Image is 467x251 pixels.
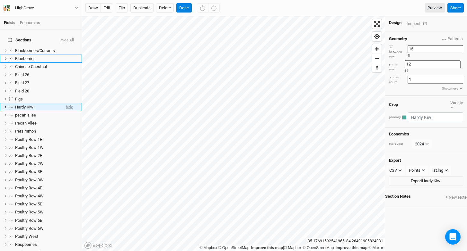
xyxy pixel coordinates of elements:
span: Poultry Row 3E [15,169,42,174]
h4: Export [389,158,463,163]
div: pecan allee [15,113,78,118]
div: HighGrove [15,5,34,11]
button: Zoom in [372,44,382,54]
div: Hardy Kiwi [15,105,61,110]
div: between row [389,45,408,59]
div: row count [389,75,408,84]
div: Poultry Row 5E [15,202,78,207]
span: Figs [15,97,23,101]
h4: Geometry [389,36,407,41]
button: lat,lng [429,166,451,175]
a: Fields [4,20,15,25]
div: start year [389,142,411,146]
button: edit [101,3,113,13]
button: 2024 [412,139,432,149]
div: Poultry Row 6E [15,218,78,223]
div: lat,lng [432,167,443,174]
button: Zoom out [372,54,382,63]
div: Blueberries [15,56,78,61]
span: Poultry Row 5E [15,202,42,206]
div: primary [389,115,401,120]
input: Hardy Kiwi [408,112,463,122]
button: Variety [450,100,463,110]
div: Chinese Chestnut [15,64,78,69]
span: Poultry Row 6W [15,226,44,231]
button: ExportHardy Kiwi [389,176,463,186]
button: Undo (^z) [197,3,208,13]
span: Poultry Row 4W [15,194,44,198]
span: ft [405,68,408,73]
span: Poultry West [15,234,38,239]
button: CSV [386,166,405,175]
span: hide [66,103,73,111]
a: Mapbox logo [84,242,112,249]
button: Find my location [372,32,382,41]
div: Poultry Row 4E [15,186,78,191]
div: Economics [20,20,40,26]
div: CSV [389,167,397,174]
div: Poultry Row 2W [15,161,78,166]
span: Enter fullscreen [372,19,382,29]
span: Poultry Row 2W [15,161,44,166]
button: Patterns [442,35,463,42]
canvas: Map [82,16,385,251]
span: Patterns [442,36,463,42]
div: Poultry Row 2E [15,153,78,158]
a: Mapbox [199,246,217,250]
button: Redo (^Z) [208,3,220,13]
button: Showmore [442,86,463,91]
span: Blackberries/Currants [15,48,55,53]
div: Open Intercom Messenger [445,229,461,245]
div: 35.17691592541965 , -84.26491905824031 [306,238,385,245]
button: Points [406,166,428,175]
a: OpenStreetMap [218,246,250,250]
span: pecan allee [15,113,36,117]
div: Poultry Row 4W [15,194,78,199]
div: Poultry Row 6W [15,226,78,231]
div: Field 27 [15,80,78,85]
div: Pecan Allee [15,121,78,126]
div: Poultry Row 3E [15,169,78,174]
div: | [199,245,383,251]
button: Hide All [60,38,74,43]
span: Poultry Row 2E [15,153,42,158]
span: Section Notes [385,194,411,201]
span: Sections [8,38,31,43]
h4: Economics [389,132,463,137]
div: Design [389,20,401,26]
div: Poultry Row 3W [15,177,78,183]
span: Raspberries [15,242,37,247]
button: Flip [116,3,128,13]
span: Poultry Row 1E [15,137,42,142]
div: Blackberries/Currants [15,48,78,53]
button: Delete [156,3,174,13]
span: Persimmon [15,129,36,134]
button: + New Note [445,194,467,201]
span: Poultry Row 3W [15,177,44,182]
span: Field 28 [15,89,29,93]
span: Field 26 [15,72,29,77]
span: Poultry Row 5W [15,210,44,214]
span: Reset bearing to north [372,63,382,72]
span: Poultry Row 1W [15,145,44,150]
a: Preview [425,3,445,13]
h4: Crop [389,102,398,107]
a: Maxar [368,246,383,250]
div: in row [389,62,405,72]
button: Done [176,3,192,13]
span: Hardy Kiwi [15,105,34,109]
span: Pecan Allee [15,121,37,125]
button: Share [447,3,464,13]
a: Mapbox [284,246,302,250]
button: Duplicate [130,3,154,13]
span: Poultry Row 6E [15,218,42,223]
div: Figs [15,97,78,102]
div: Poultry Row 5W [15,210,78,215]
div: Raspberries [15,242,78,247]
a: Improve this map [336,246,367,250]
div: Field 26 [15,72,78,77]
